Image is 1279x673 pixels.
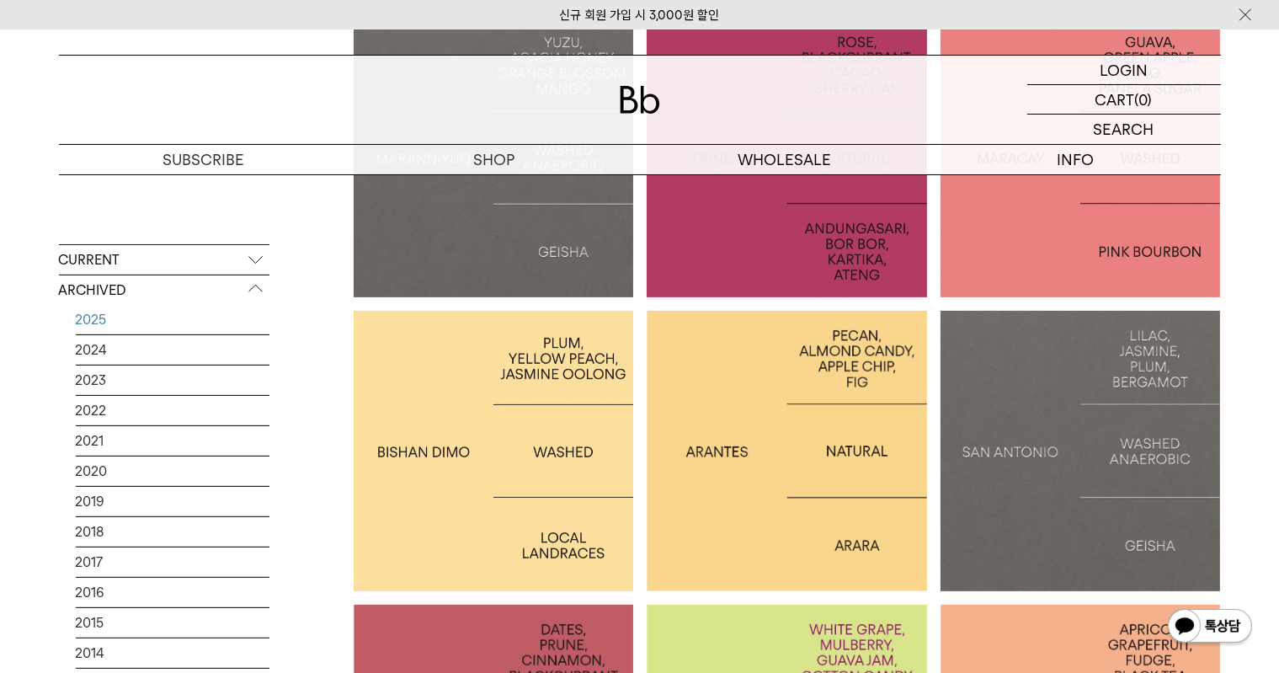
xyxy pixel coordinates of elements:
[349,145,640,174] a: SHOP
[930,145,1221,174] p: INFO
[1100,56,1148,84] p: LOGIN
[1027,85,1221,115] a: CART (0)
[1166,607,1254,648] img: 카카오톡 채널 1:1 채팅 버튼
[640,145,930,174] p: WHOLESALE
[76,517,269,547] a: 2018
[76,305,269,334] a: 2025
[76,366,269,395] a: 2023
[59,145,349,174] a: SUBSCRIBE
[76,396,269,425] a: 2022
[59,245,269,275] p: CURRENT
[1094,115,1154,144] p: SEARCH
[76,578,269,607] a: 2016
[76,487,269,516] a: 2019
[76,426,269,456] a: 2021
[560,8,720,23] a: 신규 회원 가입 시 3,000원 할인
[1135,85,1153,114] p: (0)
[76,335,269,365] a: 2024
[620,86,660,114] img: 로고
[76,608,269,638] a: 2015
[1095,85,1135,114] p: CART
[76,638,269,668] a: 2014
[1027,56,1221,85] a: LOGIN
[76,457,269,486] a: 2020
[354,311,634,591] a: 에티오피아 비샨 디모ETHIOPIA BISHAN DIMO
[647,311,927,591] a: 브라질 아란치스BRAZIL ARANTES
[59,275,269,306] p: ARCHIVED
[76,547,269,577] a: 2017
[941,311,1221,591] a: 산 안토니오: 게이샤SAN ANTONIO: GEISHA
